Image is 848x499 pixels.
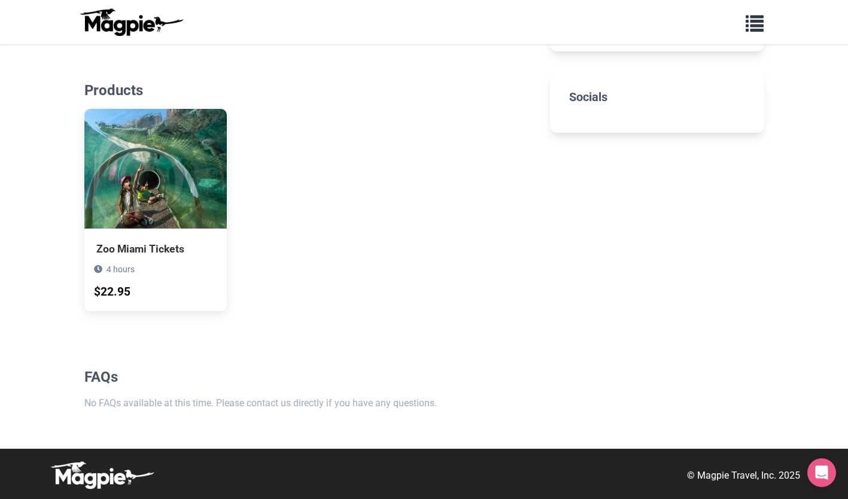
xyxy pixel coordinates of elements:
[84,395,531,411] p: No FAQs available at this time. Please contact us directly if you have any questions.
[77,8,185,36] img: logo-ab69f6fb50320c5b225c76a69d11143b.png
[84,109,227,311] a: Zoo Miami Tickets 4 hours $22.95
[48,461,156,489] img: logo-white-d94fa1abed81b67a048b3d0f0ab5b955.png
[94,283,130,302] div: $22.95
[96,241,215,257] div: Zoo Miami Tickets
[807,458,836,487] div: Open Intercom Messenger
[569,90,744,104] h2: Socials
[84,109,227,229] img: Zoo Miami Tickets
[687,468,800,483] p: © Magpie Travel, Inc. 2025
[107,264,135,274] span: 4 hours
[84,369,531,386] h2: FAQs
[84,82,531,99] h2: Products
